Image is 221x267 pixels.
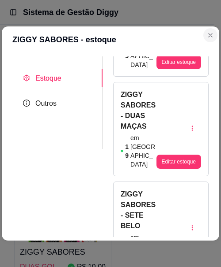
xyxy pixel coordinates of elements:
span: code-sandbox [23,74,30,82]
article: em [GEOGRAPHIC_DATA] [130,133,156,169]
button: Editar estoque [156,55,201,69]
article: ZIGGY SABORES - DUAS MAÇAS [121,89,156,132]
button: Editar estoque [156,155,201,169]
article: ZIGGY SABORES - SETE BELO [121,189,156,231]
span: Estoque [35,74,61,82]
article: 19 [125,142,129,160]
span: info-circle [23,100,30,107]
button: Close [203,28,217,42]
span: Outros [35,100,57,107]
header: ZIGGY SABORES - estoque [2,26,219,53]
